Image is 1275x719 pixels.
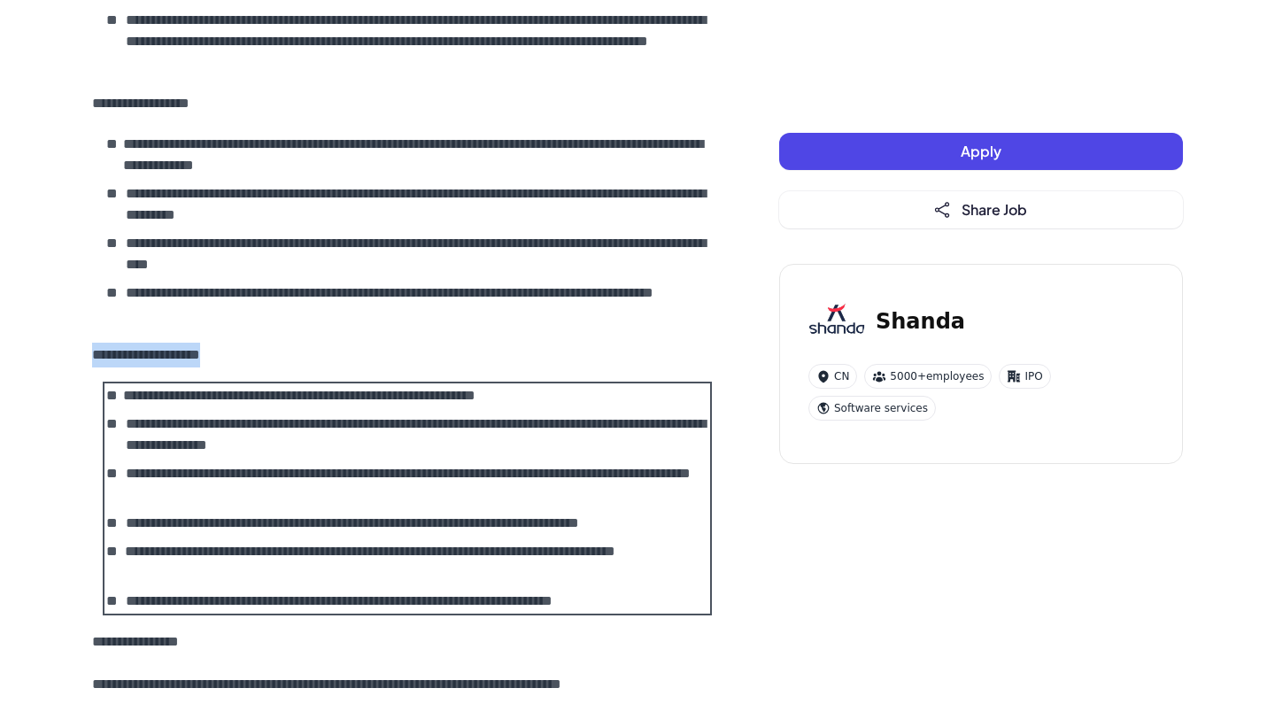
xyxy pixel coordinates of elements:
div: 5000+ employees [864,364,992,389]
button: Share Job [779,191,1183,228]
div: CN [808,364,857,389]
div: Software services [808,396,936,421]
img: Sh [808,293,865,350]
span: Share Job [962,200,1027,219]
span: Apply [961,142,1001,160]
h3: Shanda [876,305,965,337]
div: IPO [999,364,1050,389]
button: Apply [779,133,1183,170]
